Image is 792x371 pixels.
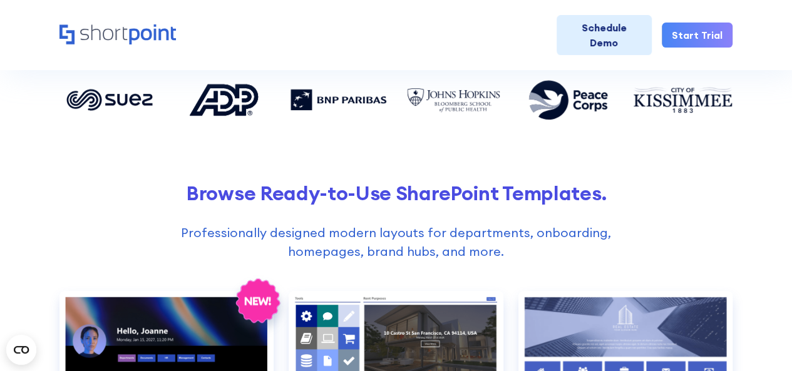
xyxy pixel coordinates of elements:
iframe: Chat Widget [567,226,792,371]
a: Start Trial [662,23,733,48]
h2: Browse Ready-to-Use SharePoint Templates. [59,181,733,205]
a: Home [59,24,176,46]
button: Open CMP widget [6,335,36,365]
a: Schedule Demo [557,15,652,55]
p: Professionally designed modern layouts for departments, onboarding, homepages, brand hubs, and more. [150,223,642,261]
